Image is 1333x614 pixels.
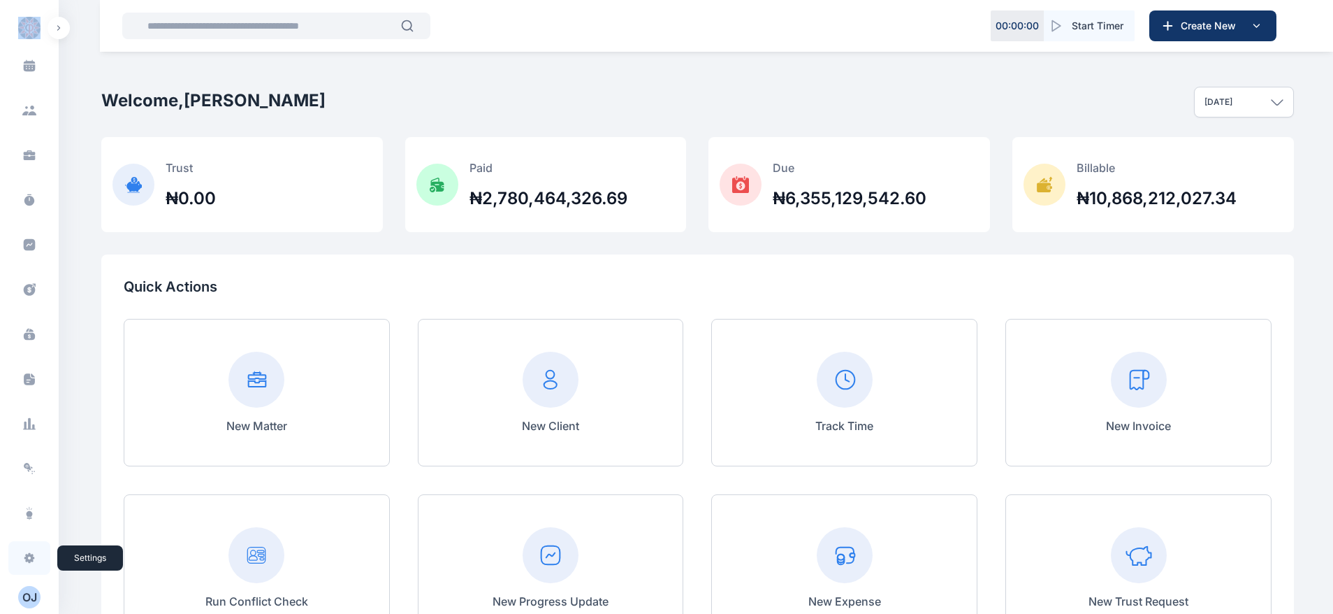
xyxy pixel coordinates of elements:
p: Paid [469,159,627,176]
h2: ₦10,868,212,027.34 [1077,187,1237,210]
button: Create New [1149,10,1276,41]
h2: Welcome, [PERSON_NAME] [101,90,326,112]
h2: ₦6,355,129,542.60 [773,187,926,210]
p: Billable [1077,159,1237,176]
p: New Invoice [1106,417,1171,434]
h2: ₦0.00 [166,187,216,210]
a: settings [8,541,50,575]
p: Due [773,159,926,176]
h2: ₦2,780,464,326.69 [469,187,627,210]
p: Quick Actions [124,277,1272,297]
p: [DATE] [1204,97,1232,108]
p: 00 : 00 : 00 [996,19,1039,33]
button: Start Timer [1044,10,1135,41]
div: O J [18,589,41,606]
span: Start Timer [1072,19,1123,33]
button: OJ [18,586,41,608]
p: New Progress Update [493,593,609,610]
span: Create New [1175,19,1248,33]
p: Track Time [815,417,873,434]
p: New Trust Request [1088,593,1188,610]
p: New Matter [226,417,287,434]
p: Run Conflict Check [205,593,308,610]
button: OJ [8,586,50,608]
p: Trust [166,159,216,176]
p: New Expense [808,593,881,610]
p: New Client [522,417,579,434]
